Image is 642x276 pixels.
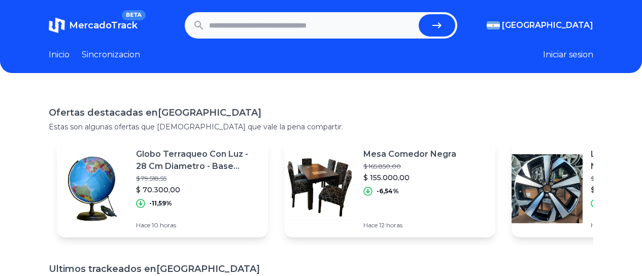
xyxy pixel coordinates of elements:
[49,262,593,276] h1: Ultimos trackeados en [GEOGRAPHIC_DATA]
[363,172,456,183] p: $ 155.000,00
[136,148,260,172] p: Globo Terraqueo Con Luz - 28 Cm Diametro - Base [PERSON_NAME]
[487,21,500,29] img: Argentina
[543,49,593,61] button: Iniciar sesion
[49,17,138,33] a: MercadoTrackBETA
[149,199,172,208] p: -11,59%
[363,148,456,160] p: Mesa Comedor Negra
[49,106,593,120] h1: Ofertas destacadas en [GEOGRAPHIC_DATA]
[49,17,65,33] img: MercadoTrack
[363,221,456,229] p: Hace 12 horas
[57,153,128,224] img: Featured image
[136,185,260,195] p: $ 70.300,00
[82,49,140,61] a: Sincronizacion
[49,49,70,61] a: Inicio
[122,10,146,20] span: BETA
[136,175,260,183] p: $ 79.518,55
[69,20,138,31] span: MercadoTrack
[57,140,268,237] a: Featured imageGlobo Terraqueo Con Luz - 28 Cm Diametro - Base [PERSON_NAME]$ 79.518,55$ 70.300,00...
[502,19,593,31] span: [GEOGRAPHIC_DATA]
[136,221,260,229] p: Hace 10 horas
[512,153,583,224] img: Featured image
[363,162,456,170] p: $ 165.850,00
[377,187,399,195] p: -6,54%
[284,153,355,224] img: Featured image
[49,122,593,132] p: Estas son algunas ofertas que [DEMOGRAPHIC_DATA] que vale la pena compartir.
[284,140,495,237] a: Featured imageMesa Comedor Negra$ 165.850,00$ 155.000,00-6,54%Hace 12 horas
[487,19,593,31] button: [GEOGRAPHIC_DATA]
